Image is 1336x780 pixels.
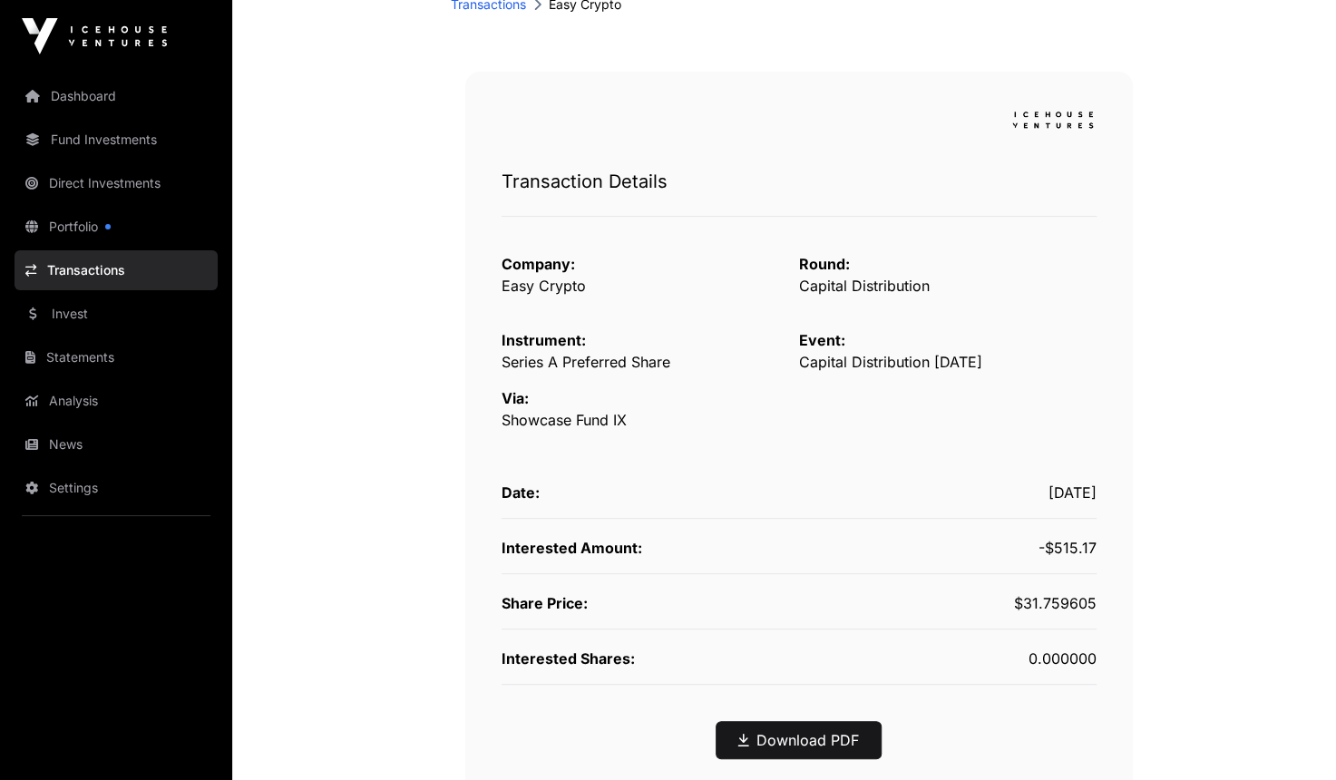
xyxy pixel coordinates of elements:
span: Capital Distribution [799,277,930,295]
span: Date: [502,483,540,502]
a: Dashboard [15,76,218,116]
h1: Transaction Details [502,169,1097,194]
span: Interested Amount: [502,539,642,557]
span: Series A Preferred Share [502,353,670,371]
a: Invest [15,294,218,334]
div: $31.759605 [799,592,1097,614]
span: Interested Shares: [502,649,635,668]
span: Instrument: [502,331,586,349]
span: Capital Distribution [DATE] [799,353,982,371]
a: News [15,424,218,464]
span: Event: [799,331,845,349]
img: Icehouse Ventures Logo [22,18,167,54]
a: Settings [15,468,218,508]
div: -$515.17 [799,537,1097,559]
span: Via: [502,389,529,407]
a: Direct Investments [15,163,218,203]
a: Fund Investments [15,120,218,160]
a: Portfolio [15,207,218,247]
div: [DATE] [799,482,1097,503]
span: Round: [799,255,850,273]
div: 0.000000 [799,648,1097,669]
span: Company: [502,255,575,273]
a: Easy Crypto [502,277,586,295]
a: Transactions [15,250,218,290]
span: Share Price: [502,594,588,612]
img: logo [1009,108,1097,132]
a: Showcase Fund IX [502,411,627,429]
a: Download PDF [738,729,859,751]
iframe: Chat Widget [1245,693,1336,780]
a: Analysis [15,381,218,421]
a: Statements [15,337,218,377]
button: Download PDF [716,721,882,759]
